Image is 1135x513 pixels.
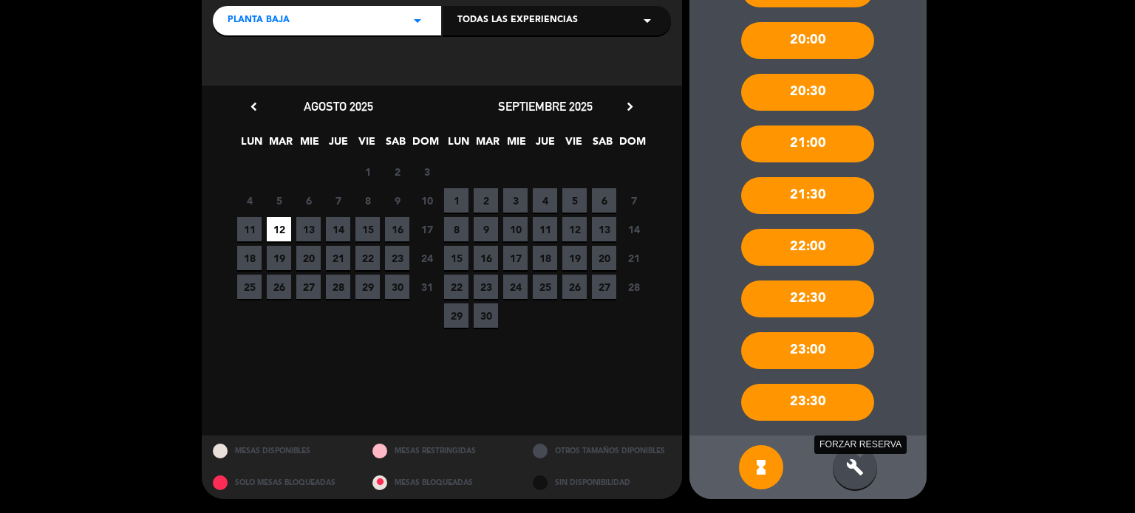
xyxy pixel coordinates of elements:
[846,458,864,476] i: build
[385,159,409,184] span: 2
[237,188,262,213] span: 4
[741,177,874,214] div: 21:30
[474,303,498,328] span: 30
[622,99,638,114] i: chevron_right
[355,217,380,241] span: 15
[385,217,409,241] span: 16
[326,217,350,241] span: 14
[638,12,656,30] i: arrow_drop_down
[562,188,587,213] span: 5
[562,246,587,270] span: 19
[384,133,408,157] span: SAB
[590,133,615,157] span: SAB
[621,275,646,299] span: 28
[296,217,321,241] span: 13
[268,133,293,157] span: MAR
[446,133,471,157] span: LUN
[415,188,439,213] span: 10
[498,99,593,114] span: septiembre 2025
[533,246,557,270] span: 18
[474,246,498,270] span: 16
[592,188,616,213] span: 6
[444,246,468,270] span: 15
[361,467,522,499] div: MESAS BLOQUEADAS
[503,275,528,299] span: 24
[562,217,587,241] span: 12
[296,246,321,270] span: 20
[621,246,646,270] span: 21
[503,246,528,270] span: 17
[326,188,350,213] span: 7
[202,435,362,467] div: MESAS DISPONIBLES
[741,74,874,111] div: 20:30
[415,159,439,184] span: 3
[619,133,644,157] span: DOM
[267,188,291,213] span: 5
[741,384,874,421] div: 23:30
[296,188,321,213] span: 6
[592,275,616,299] span: 27
[355,275,380,299] span: 29
[228,13,290,28] span: PLANTA BAJA
[246,99,262,114] i: chevron_left
[296,275,321,299] span: 27
[326,246,350,270] span: 21
[621,188,646,213] span: 7
[533,217,557,241] span: 11
[239,133,264,157] span: LUN
[297,133,321,157] span: MIE
[267,217,291,241] span: 12
[409,12,426,30] i: arrow_drop_down
[202,467,362,499] div: SOLO MESAS BLOQUEADAS
[355,133,379,157] span: VIE
[533,275,557,299] span: 25
[444,303,468,328] span: 29
[412,133,437,157] span: DOM
[415,275,439,299] span: 31
[457,13,578,28] span: Todas las experiencias
[444,275,468,299] span: 22
[592,246,616,270] span: 20
[444,217,468,241] span: 8
[741,229,874,266] div: 22:00
[415,217,439,241] span: 17
[522,467,682,499] div: SIN DISPONIBILIDAD
[355,159,380,184] span: 1
[533,133,557,157] span: JUE
[355,188,380,213] span: 8
[741,280,874,317] div: 22:30
[304,99,373,114] span: agosto 2025
[814,435,907,454] div: FORZAR RESERVA
[741,332,874,369] div: 23:00
[444,188,468,213] span: 1
[326,133,350,157] span: JUE
[355,246,380,270] span: 22
[475,133,500,157] span: MAR
[267,246,291,270] span: 19
[752,458,770,476] i: hourglass_full
[522,435,682,467] div: OTROS TAMAÑOS DIPONIBLES
[562,275,587,299] span: 26
[503,188,528,213] span: 3
[361,435,522,467] div: MESAS RESTRINGIDAS
[503,217,528,241] span: 10
[474,217,498,241] span: 9
[504,133,528,157] span: MIE
[562,133,586,157] span: VIE
[237,275,262,299] span: 25
[592,217,616,241] span: 13
[385,188,409,213] span: 9
[385,246,409,270] span: 23
[741,22,874,59] div: 20:00
[385,275,409,299] span: 30
[474,188,498,213] span: 2
[533,188,557,213] span: 4
[741,125,874,162] div: 21:00
[621,217,646,241] span: 14
[237,217,262,241] span: 11
[326,275,350,299] span: 28
[415,246,439,270] span: 24
[267,275,291,299] span: 26
[474,275,498,299] span: 23
[237,246,262,270] span: 18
